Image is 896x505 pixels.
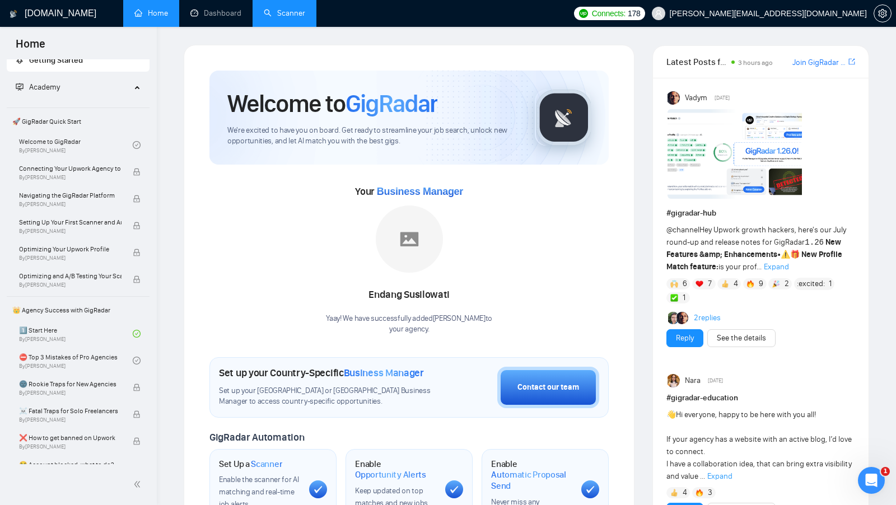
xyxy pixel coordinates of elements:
[133,168,141,176] span: lock
[133,141,141,149] span: check-circle
[670,489,678,497] img: 👍
[676,332,694,344] a: Reply
[376,205,443,273] img: placeholder.png
[19,190,122,201] span: Navigating the GigRadar Platform
[19,228,122,235] span: By [PERSON_NAME]
[326,286,492,305] div: Endang Susilowati
[19,390,122,396] span: By [PERSON_NAME]
[666,55,727,69] span: Latest Posts from the GigRadar Community
[694,312,721,324] a: 2replies
[655,10,662,17] span: user
[707,329,776,347] button: See the details
[668,109,802,199] img: F09AC4U7ATU-image.png
[209,431,304,443] span: GigRadar Automation
[848,57,855,67] a: export
[708,278,712,289] span: 7
[19,378,122,390] span: 🌚 Rookie Traps for New Agencies
[219,386,441,407] span: Set up your [GEOGRAPHIC_DATA] or [GEOGRAPHIC_DATA] Business Manager to access country-specific op...
[738,59,773,67] span: 3 hours ago
[517,381,579,394] div: Contact our team
[666,410,852,481] span: Hi everyone, happy to be here with you all! If your agency has a website with an active blog, I’d...
[355,459,436,480] h1: Enable
[805,238,824,247] code: 1.26
[19,405,122,417] span: ☠️ Fatal Traps for Solo Freelancers
[772,280,780,288] img: 🎉
[708,487,712,498] span: 3
[19,417,122,423] span: By [PERSON_NAME]
[685,375,701,387] span: Nara
[717,332,766,344] a: See the details
[696,280,703,288] img: ❤️
[19,174,122,181] span: By [PERSON_NAME]
[792,57,846,69] a: Join GigRadar Slack Community
[133,479,144,490] span: double-left
[696,489,703,497] img: 🔥
[790,250,800,259] span: 🎁
[16,82,60,92] span: Academy
[355,469,426,480] span: Opportunity Alerts
[19,432,122,443] span: ❌ How to get banned on Upwork
[668,374,681,387] img: Nara
[8,110,148,133] span: 🚀 GigRadar Quick Start
[685,92,707,104] span: Vadym
[133,357,141,364] span: check-circle
[491,459,572,492] h1: Enable
[326,324,492,335] p: your agency .
[19,348,133,373] a: ⛔ Top 3 Mistakes of Pro AgenciesBy[PERSON_NAME]
[666,329,703,347] button: Reply
[19,321,133,346] a: 1️⃣ Start HereBy[PERSON_NAME]
[355,185,463,198] span: Your
[133,437,141,445] span: lock
[133,275,141,283] span: lock
[797,278,825,290] span: :excited:
[666,207,855,219] h1: # gigradar-hub
[190,8,241,18] a: dashboardDashboard
[16,83,24,91] span: fund-projection-screen
[16,56,24,64] span: rocket
[670,294,678,302] img: ✅
[683,292,685,303] span: 1
[497,367,599,408] button: Contact our team
[264,8,305,18] a: searchScanner
[19,163,122,174] span: Connecting Your Upwork Agency to GigRadar
[326,314,492,335] div: Yaay! We have successfully added [PERSON_NAME] to
[134,8,168,18] a: homeHome
[666,410,676,419] span: 👋
[19,244,122,255] span: Optimizing Your Upwork Profile
[666,392,855,404] h1: # gigradar-education
[829,278,832,289] span: 1
[666,225,699,235] span: @channel
[592,7,626,20] span: Connects:
[19,217,122,228] span: Setting Up Your First Scanner and Auto-Bidder
[7,36,54,59] span: Home
[708,376,723,386] span: [DATE]
[10,5,17,23] img: logo
[346,88,437,119] span: GigRadar
[670,280,678,288] img: 🙌
[219,367,424,379] h1: Set up your Country-Specific
[668,91,681,105] img: Vadym
[377,186,463,197] span: Business Manager
[19,443,122,450] span: By [PERSON_NAME]
[133,330,141,338] span: check-circle
[29,82,60,92] span: Academy
[29,55,83,65] span: Getting Started
[344,367,424,379] span: Business Manager
[491,469,572,491] span: Automatic Proposal Send
[19,270,122,282] span: Optimizing and A/B Testing Your Scanner for Better Results
[683,278,687,289] span: 6
[759,278,763,289] span: 9
[781,250,790,259] span: ⚠️
[19,133,133,157] a: Welcome to GigRadarBy[PERSON_NAME]
[19,459,122,470] span: 😭 Account blocked: what to do?
[881,467,890,476] span: 1
[858,467,885,494] iframe: Intercom live chat
[874,9,891,18] span: setting
[7,49,150,72] li: Getting Started
[133,249,141,256] span: lock
[19,282,122,288] span: By [PERSON_NAME]
[536,90,592,146] img: gigradar-logo.png
[133,222,141,230] span: lock
[227,88,437,119] h1: Welcome to
[133,384,141,391] span: lock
